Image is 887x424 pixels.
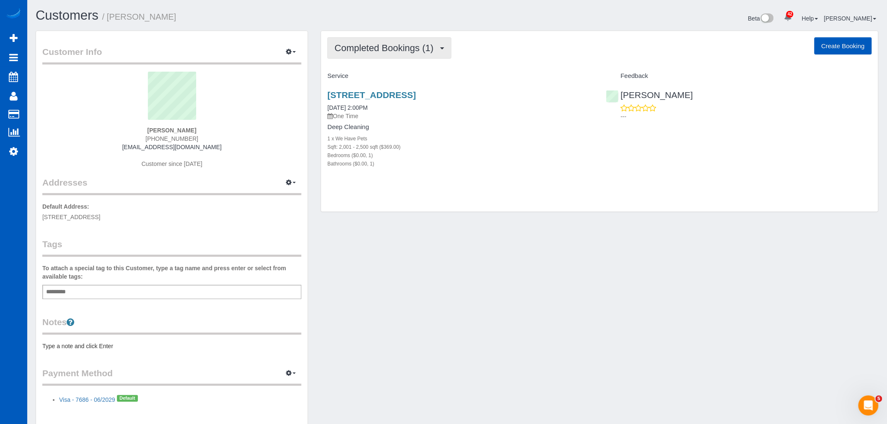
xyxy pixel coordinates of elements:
img: Automaid Logo [5,8,22,20]
span: Default [117,395,138,402]
span: 5 [876,396,882,402]
small: 1 x We Have Pets [327,136,367,142]
span: Completed Bookings (1) [335,43,438,53]
iframe: Intercom live chat [858,396,879,416]
span: Customer since [DATE] [142,160,202,167]
label: Default Address: [42,202,89,211]
a: 42 [780,8,796,27]
a: [STREET_ADDRESS] [327,90,416,100]
small: Bathrooms ($0.00, 1) [327,161,374,167]
a: [DATE] 2:00PM [327,104,368,111]
legend: Payment Method [42,367,301,386]
label: To attach a special tag to this Customer, type a tag name and press enter or select from availabl... [42,264,301,281]
p: --- [621,112,872,121]
span: [STREET_ADDRESS] [42,214,100,220]
small: Bedrooms ($0.00, 1) [327,153,373,158]
button: Create Booking [814,37,872,55]
pre: Type a note and click Enter [42,342,301,350]
legend: Notes [42,316,301,335]
a: Help [802,15,818,22]
span: 42 [786,11,794,18]
a: Beta [748,15,774,22]
legend: Tags [42,238,301,257]
small: Sqft: 2,001 - 2,500 sqft ($369.00) [327,144,401,150]
legend: Customer Info [42,46,301,65]
button: Completed Bookings (1) [327,37,451,59]
h4: Deep Cleaning [327,124,593,131]
p: One Time [327,112,593,120]
a: Customers [36,8,99,23]
h4: Service [327,72,593,80]
strong: [PERSON_NAME] [147,127,196,134]
a: Visa - 7686 - 06/2029 [59,396,115,403]
a: [PERSON_NAME] [824,15,877,22]
h4: Feedback [606,72,872,80]
a: [EMAIL_ADDRESS][DOMAIN_NAME] [122,144,222,150]
a: [PERSON_NAME] [606,90,693,100]
span: [PHONE_NUMBER] [145,135,198,142]
img: New interface [760,13,774,24]
small: / [PERSON_NAME] [102,12,176,21]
